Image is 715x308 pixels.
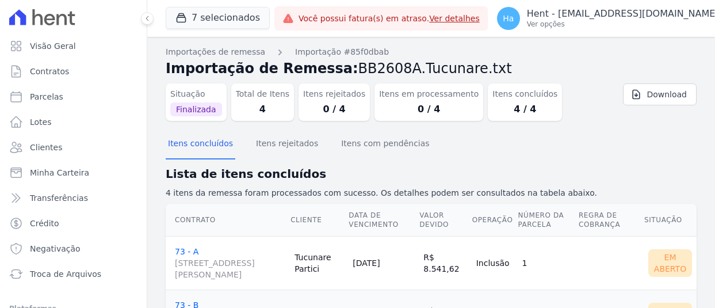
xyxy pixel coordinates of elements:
span: Transferências [30,192,88,204]
th: Operação [472,204,518,237]
span: Clientes [30,142,62,153]
a: Download [623,83,697,105]
div: Em Aberto [648,249,692,277]
a: Crédito [5,212,142,235]
a: Ver detalhes [429,14,480,23]
span: [STREET_ADDRESS][PERSON_NAME] [175,257,285,280]
span: Minha Carteira [30,167,89,178]
span: Crédito [30,218,59,229]
th: Data de Vencimento [348,204,419,237]
span: Contratos [30,66,69,77]
td: Inclusão [472,236,518,290]
th: Situação [644,204,697,237]
span: Você possui fatura(s) em atraso. [299,13,480,25]
a: Minha Carteira [5,161,142,184]
th: Regra de Cobrança [578,204,644,237]
dt: Itens concluídos [492,88,557,100]
dt: Situação [170,88,222,100]
h2: Importação de Remessa: [166,58,697,79]
span: Lotes [30,116,52,128]
span: Negativação [30,243,81,254]
a: Importação #85f0dbab [295,46,389,58]
dt: Itens em processamento [379,88,479,100]
span: Troca de Arquivos [30,268,101,280]
h2: Lista de itens concluídos [166,165,697,182]
a: Importações de remessa [166,46,265,58]
dd: 4 [236,102,290,116]
span: Finalizada [170,102,222,116]
dd: 4 / 4 [492,102,557,116]
td: R$ 8.541,62 [419,236,471,290]
nav: Breadcrumb [166,46,697,58]
span: BB2608A.Tucunare.txt [358,60,512,77]
dd: 0 / 4 [303,102,365,116]
a: Clientes [5,136,142,159]
button: Itens rejeitados [254,130,320,159]
a: Negativação [5,237,142,260]
a: Lotes [5,111,142,134]
td: [DATE] [348,236,419,290]
th: Contrato [166,204,290,237]
th: Número da Parcela [517,204,578,237]
span: Parcelas [30,91,63,102]
p: 4 itens da remessa foram processados com sucesso. Os detalhes podem ser consultados na tabela aba... [166,187,697,199]
button: Itens com pendências [339,130,431,159]
span: Visão Geral [30,40,76,52]
a: Contratos [5,60,142,83]
td: 1 [517,236,578,290]
a: Troca de Arquivos [5,263,142,286]
dt: Total de Itens [236,88,290,100]
dd: 0 / 4 [379,102,479,116]
dt: Itens rejeitados [303,88,365,100]
a: 73 - A[STREET_ADDRESS][PERSON_NAME] [175,247,285,280]
td: Tucunare Partici [290,236,348,290]
button: Itens concluídos [166,130,235,159]
th: Valor devido [419,204,471,237]
th: Cliente [290,204,348,237]
a: Parcelas [5,85,142,108]
a: Visão Geral [5,35,142,58]
a: Transferências [5,187,142,210]
span: Ha [503,14,514,22]
button: 7 selecionados [166,7,270,29]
